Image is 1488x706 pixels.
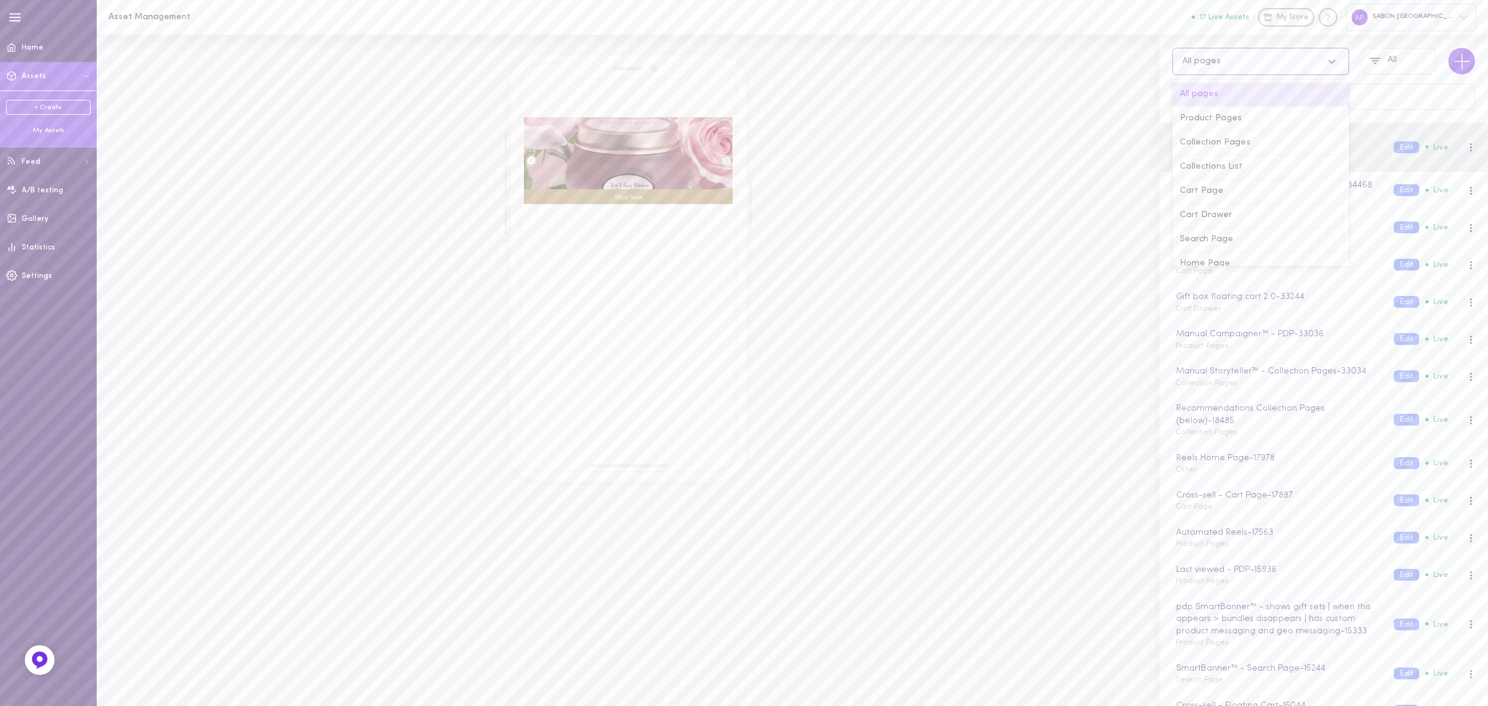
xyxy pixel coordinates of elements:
[1394,141,1419,153] button: Edit
[1172,203,1349,228] div: Cart Drawer
[1174,526,1382,540] div: Automated Reels - 17563
[1425,534,1448,542] span: Live
[1176,466,1197,473] span: Other
[1176,676,1223,684] span: Search Page
[1425,416,1448,424] span: Live
[1176,578,1229,585] span: Product Pages
[1192,13,1258,22] a: 17 Live Assets
[1174,402,1382,427] div: Recommendations Collection Pages (below) - 18485
[1425,261,1448,269] span: Live
[30,651,49,669] img: Feedback Button
[1425,496,1448,504] span: Live
[1192,13,1249,21] button: 17 Live Assets
[1425,459,1448,467] span: Live
[1172,131,1349,155] div: Collection Pages
[22,272,52,280] span: Settings
[1176,267,1213,275] span: Cart Page
[1394,370,1419,382] button: Edit
[1172,179,1349,203] div: Cart Page
[1258,8,1314,27] a: My Store
[1172,83,1349,107] div: All pages
[6,126,91,135] div: My Assets
[1394,619,1419,630] button: Edit
[1182,57,1221,66] div: All pages
[1394,457,1419,469] button: Edit
[1425,186,1448,194] span: Live
[1176,380,1238,387] span: Collection Pages
[6,100,91,115] a: + Create
[22,73,46,80] span: Assets
[1394,296,1419,308] button: Edit
[524,189,733,205] div: Shop Now
[22,158,40,166] span: Feed
[1172,155,1349,179] div: Collections List
[1176,639,1229,646] span: Product Pages
[526,156,536,166] div: Left arrow
[721,156,731,166] div: Right arrow
[1425,620,1448,628] span: Live
[1176,503,1213,511] span: Cart Page
[1174,662,1382,676] div: SmartBanner™ - Search Page - 15244
[1394,221,1419,233] button: Edit
[1277,12,1309,24] span: My Store
[1346,4,1476,30] div: SABON [GEOGRAPHIC_DATA]
[1394,569,1419,581] button: Edit
[1174,563,1382,577] div: Last viewed - PDP - 15936
[1176,540,1229,548] span: Product Pages
[1425,143,1448,151] span: Live
[733,189,942,205] div: Shop Now
[22,44,43,51] span: Home
[1176,342,1229,350] span: Product Pages
[1425,223,1448,231] span: Live
[22,187,63,194] span: A/B testing
[1425,669,1448,677] span: Live
[1174,489,1382,503] div: Cross-sell - Cart Page - 17887
[1394,668,1419,679] button: Edit
[1394,494,1419,506] button: Edit
[1394,414,1419,426] button: Edit
[1174,452,1382,465] div: Reels Home Page - 17978
[1176,305,1221,313] span: Cart Drawer
[1362,48,1436,74] button: All
[1174,328,1382,341] div: Manual Campaigner™ - PDP - 33036
[1425,372,1448,380] span: Live
[1394,259,1419,270] button: Edit
[1425,335,1448,343] span: Live
[1176,429,1238,436] span: Collection Pages
[1174,290,1382,304] div: Gift box floating cart 2.0 - 33244
[22,215,48,223] span: Gallery
[1425,298,1448,306] span: Live
[1172,228,1349,252] div: Search Page
[1172,252,1349,276] div: Home Page
[1174,365,1382,378] div: Manual Storyteller™ - Collection Pages - 33034
[1394,184,1419,196] button: Edit
[1172,107,1349,131] div: Product Pages
[1174,601,1382,638] div: pdp SmartBanner™ - shows gift sets | when this appears > bundles disappears | has custom product ...
[22,244,55,251] span: Statistics
[1394,333,1419,345] button: Edit
[108,12,313,22] h1: Asset Management
[1425,571,1448,579] span: Live
[1319,8,1337,27] div: Knowledge center
[1394,532,1419,543] button: Edit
